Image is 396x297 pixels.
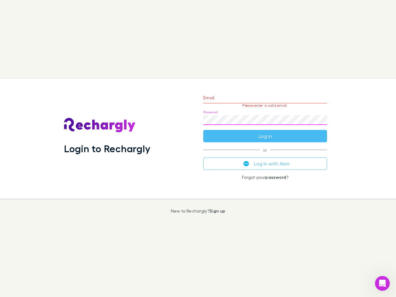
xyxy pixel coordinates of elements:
[203,103,327,108] p: Please enter a valid email.
[64,143,150,154] h1: Login to Rechargly
[64,118,136,133] img: Rechargly's Logo
[265,174,286,180] a: password
[171,209,226,213] p: New to Rechargly?
[375,276,390,291] iframe: Intercom live chat
[243,161,249,166] img: Xero's logo
[203,130,327,142] button: Log in
[209,208,225,213] a: Sign up
[203,175,327,180] p: Forgot your ?
[203,110,218,114] label: Password
[203,157,327,170] button: Log in with Xero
